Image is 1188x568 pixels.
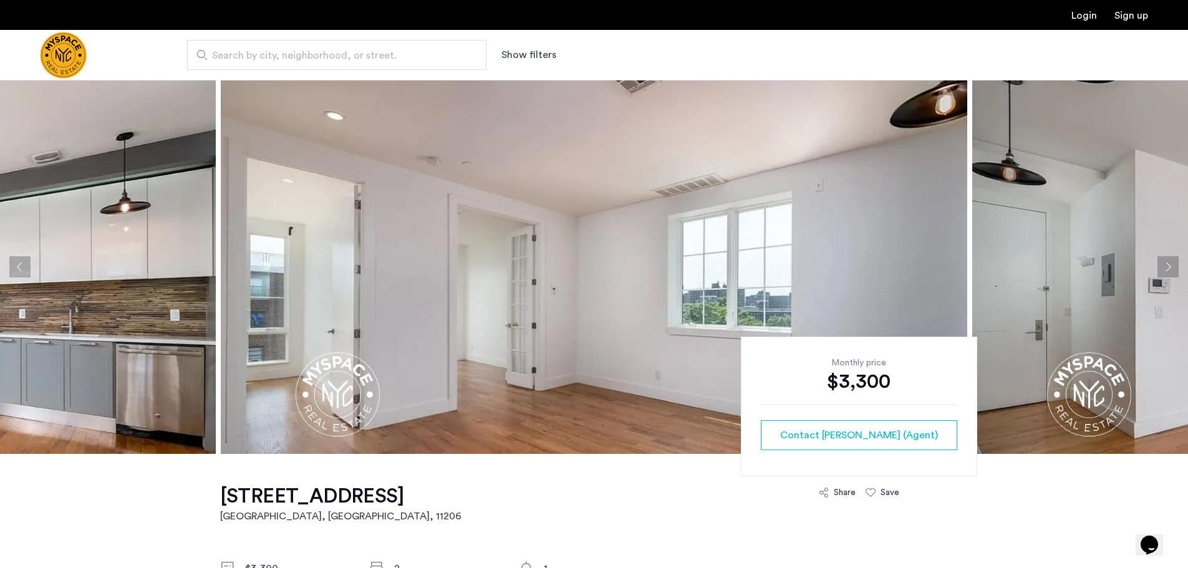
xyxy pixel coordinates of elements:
[220,509,461,524] h2: [GEOGRAPHIC_DATA], [GEOGRAPHIC_DATA] , 11206
[761,369,957,394] div: $3,300
[220,484,461,524] a: [STREET_ADDRESS][GEOGRAPHIC_DATA], [GEOGRAPHIC_DATA], 11206
[501,47,556,62] button: Show or hide filters
[220,484,461,509] h1: [STREET_ADDRESS]
[40,32,87,79] img: logo
[187,40,486,70] input: Apartment Search
[1114,11,1148,21] a: Registration
[834,486,856,499] div: Share
[761,420,957,450] button: button
[212,48,452,63] span: Search by city, neighborhood, or street.
[761,357,957,369] div: Monthly price
[1157,256,1179,277] button: Next apartment
[1136,518,1176,556] iframe: chat widget
[40,32,87,79] a: Cazamio Logo
[1071,11,1097,21] a: Login
[780,428,938,443] span: Contact [PERSON_NAME] (Agent)
[9,256,31,277] button: Previous apartment
[881,486,899,499] div: Save
[221,80,967,454] img: apartment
